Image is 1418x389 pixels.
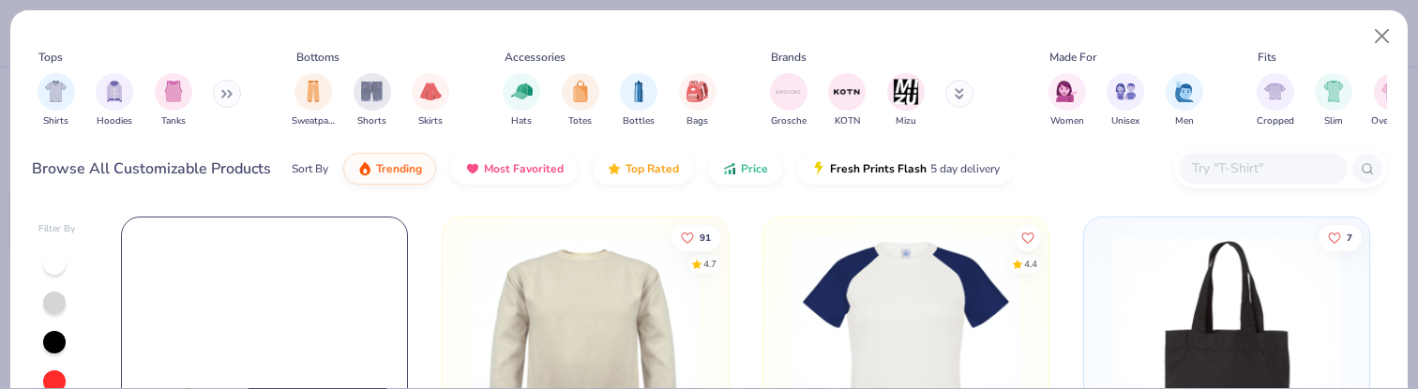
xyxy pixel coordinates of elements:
button: filter button [887,73,925,128]
img: trending.gif [357,161,372,176]
span: 91 [700,232,711,242]
button: filter button [562,73,599,128]
button: filter button [412,73,449,128]
img: Mizu Image [892,78,920,106]
img: flash.gif [811,161,826,176]
button: Like [671,224,720,250]
span: Price [741,161,768,176]
div: filter for Cropped [1257,73,1294,128]
div: Browse All Customizable Products [32,157,271,180]
span: Top Rated [626,161,679,176]
img: Women Image [1056,81,1078,102]
div: filter for Men [1166,73,1203,128]
button: filter button [292,73,335,128]
span: Sweatpants [292,114,335,128]
button: filter button [38,73,75,128]
span: Oversized [1371,114,1413,128]
button: filter button [1166,73,1203,128]
input: Try "T-Shirt" [1190,157,1335,179]
button: Most Favorited [451,153,578,185]
span: 5 day delivery [930,158,1000,180]
img: Totes Image [570,81,591,102]
div: filter for Totes [562,73,599,128]
img: Hats Image [511,81,533,102]
div: filter for Bags [679,73,717,128]
span: Women [1050,114,1084,128]
div: filter for Hoodies [96,73,133,128]
img: most_fav.gif [465,161,480,176]
img: Skirts Image [420,81,442,102]
div: 4.4 [1024,257,1037,271]
span: Skirts [418,114,443,128]
button: filter button [155,73,192,128]
button: Close [1365,19,1400,54]
span: Shorts [357,114,386,128]
button: filter button [770,73,807,128]
img: KOTN Image [833,78,861,106]
button: filter button [1107,73,1144,128]
span: Unisex [1111,114,1139,128]
button: filter button [620,73,657,128]
span: Hoodies [97,114,132,128]
span: Bags [686,114,708,128]
img: Bags Image [686,81,707,102]
div: 4.7 [703,257,717,271]
span: Bottles [623,114,655,128]
button: filter button [96,73,133,128]
span: Cropped [1257,114,1294,128]
span: Slim [1324,114,1343,128]
div: filter for KOTN [828,73,866,128]
img: Grosche Image [775,78,803,106]
span: Totes [568,114,592,128]
button: filter button [1257,73,1294,128]
button: filter button [503,73,540,128]
img: Cropped Image [1264,81,1286,102]
span: 7 [1347,232,1352,242]
div: filter for Mizu [887,73,925,128]
span: Hats [511,114,532,128]
span: Men [1175,114,1194,128]
div: filter for Women [1048,73,1086,128]
span: Tanks [161,114,186,128]
button: Price [708,153,782,185]
span: Grosche [771,114,807,128]
div: Made For [1049,49,1096,66]
button: Fresh Prints Flash5 day delivery [797,153,1014,185]
span: Trending [376,161,422,176]
img: Unisex Image [1115,81,1137,102]
img: Bottles Image [628,81,649,102]
div: filter for Grosche [770,73,807,128]
span: KOTN [835,114,860,128]
div: Bottoms [296,49,339,66]
div: filter for Shorts [354,73,391,128]
div: filter for Sweatpants [292,73,335,128]
div: filter for Slim [1315,73,1352,128]
div: filter for Tanks [155,73,192,128]
button: filter button [1315,73,1352,128]
img: Tanks Image [163,81,184,102]
img: Sweatpants Image [303,81,324,102]
button: filter button [354,73,391,128]
img: Hoodies Image [104,81,125,102]
img: Men Image [1174,81,1195,102]
div: Sort By [292,160,328,177]
div: Brands [771,49,807,66]
button: filter button [1048,73,1086,128]
button: Like [1015,224,1041,250]
div: Tops [38,49,63,66]
span: Shirts [43,114,68,128]
div: filter for Oversized [1371,73,1413,128]
button: Like [1319,224,1362,250]
button: filter button [679,73,717,128]
div: filter for Bottles [620,73,657,128]
button: Trending [343,153,436,185]
span: Fresh Prints Flash [830,161,927,176]
span: Most Favorited [484,161,564,176]
div: Filter By [38,222,76,236]
button: filter button [828,73,866,128]
div: filter for Unisex [1107,73,1144,128]
div: Fits [1258,49,1276,66]
img: Shorts Image [361,81,383,102]
div: Accessories [505,49,566,66]
img: TopRated.gif [607,161,622,176]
